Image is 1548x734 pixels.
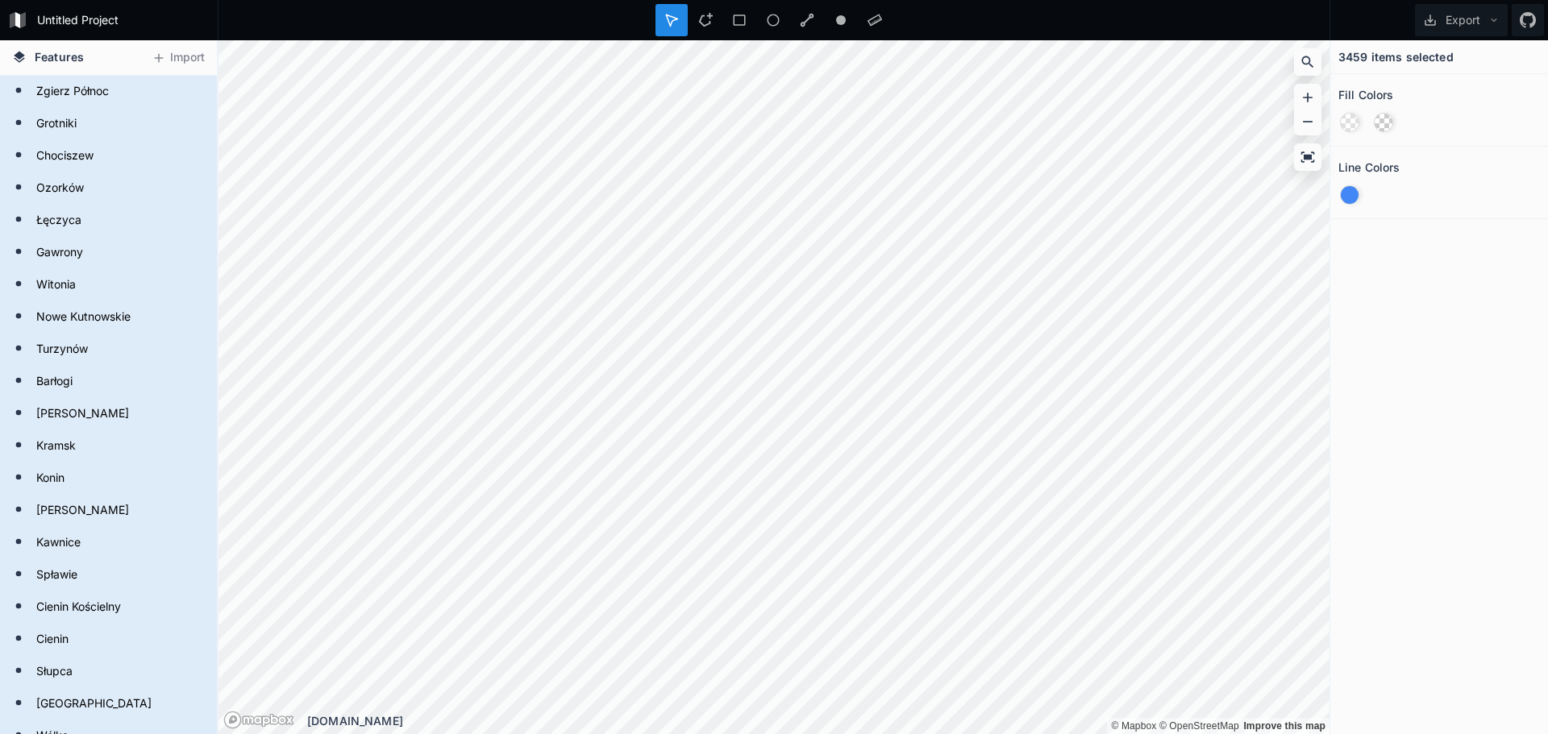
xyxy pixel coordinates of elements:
a: Mapbox logo [223,711,294,729]
button: Import [144,45,213,71]
button: Export [1415,4,1508,36]
span: Features [35,48,84,65]
div: [DOMAIN_NAME] [307,712,1330,729]
h2: Line Colors [1338,155,1400,180]
a: OpenStreetMap [1159,720,1239,732]
a: Map feedback [1243,720,1325,732]
h4: 3459 items selected [1338,48,1454,65]
a: Mapbox [1111,720,1156,732]
h2: Fill Colors [1338,82,1394,107]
